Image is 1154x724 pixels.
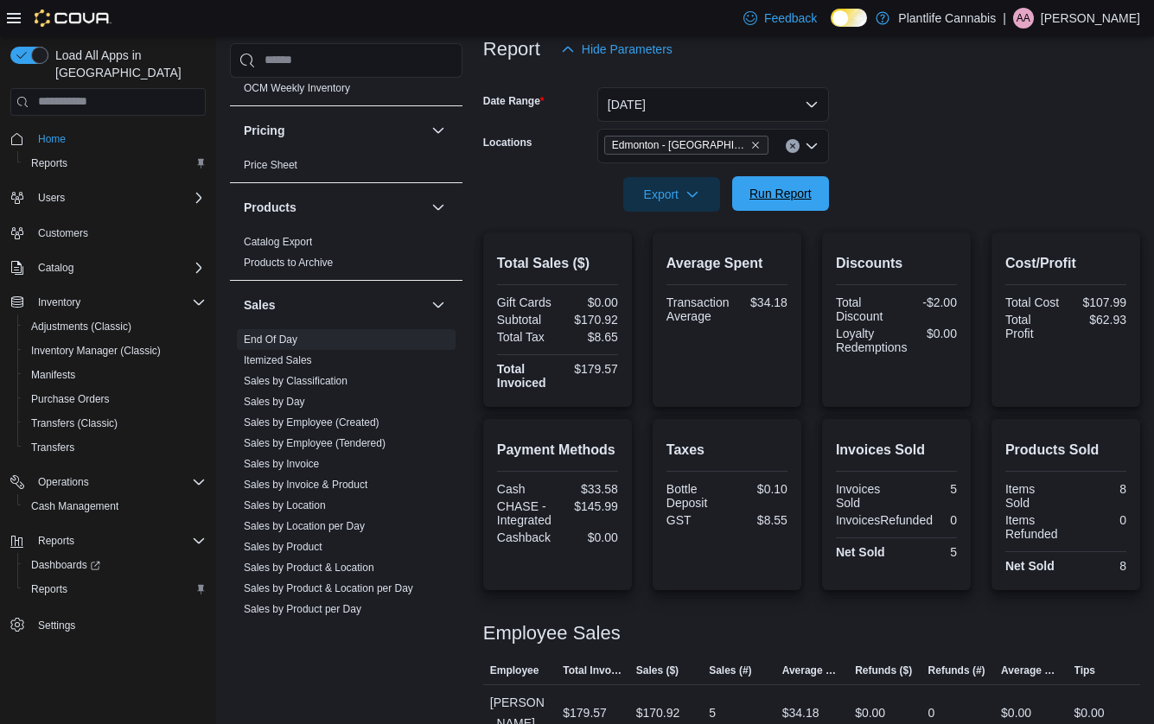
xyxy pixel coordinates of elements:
span: Sales (#) [709,664,751,677]
div: OCM [230,78,462,105]
span: Refunds (#) [928,664,985,677]
a: Sales by Classification [244,375,347,387]
span: Dashboards [24,555,206,575]
div: $33.58 [561,482,618,496]
h2: Taxes [666,440,787,460]
h2: Invoices Sold [836,440,957,460]
div: $145.99 [561,499,618,513]
a: Customers [31,223,95,244]
div: 5 [900,545,957,559]
button: Manifests [17,363,213,387]
div: -$2.00 [900,295,957,309]
a: Transfers [24,437,81,458]
div: Total Discount [836,295,893,323]
button: Transfers [17,435,213,460]
span: Sales by Employee (Tendered) [244,436,386,450]
img: Cova [35,10,112,27]
span: Sales by Invoice [244,457,319,471]
span: Tips [1074,664,1095,677]
span: Transfers (Classic) [24,413,206,434]
button: Open list of options [805,139,819,153]
button: Sales [428,295,449,315]
a: Home [31,129,73,149]
button: Purchase Orders [17,387,213,411]
div: Products [230,232,462,280]
span: Customers [31,222,206,244]
span: Sales by Invoice & Product [244,478,367,492]
h2: Products Sold [1005,440,1126,460]
button: Inventory [3,290,213,314]
span: Inventory Manager (Classic) [31,344,161,358]
span: Adjustments (Classic) [24,316,206,337]
div: $179.57 [563,702,607,723]
button: Cash Management [17,494,213,518]
span: Export [634,177,710,212]
div: Transaction Average [666,295,730,323]
span: Home [38,132,66,146]
span: Average Sale [782,664,841,677]
p: | [1003,8,1006,29]
button: Reports [3,529,213,553]
span: Reports [24,579,206,600]
div: $107.99 [1069,295,1126,309]
div: Sales [230,329,462,626]
div: $0.00 [914,327,957,340]
span: Operations [31,472,206,492]
a: Reports [24,579,74,600]
div: Cash [497,482,554,496]
strong: Net Sold [836,545,885,559]
input: Dark Mode [831,9,867,27]
p: [PERSON_NAME] [1041,8,1140,29]
button: Run Report [732,176,829,211]
span: Feedback [764,10,817,27]
span: Edmonton - [GEOGRAPHIC_DATA] [612,137,747,154]
div: $0.10 [730,482,787,496]
a: Sales by Day [244,396,305,408]
span: Settings [38,619,75,632]
span: Sales by Product & Location [244,561,374,575]
h3: Products [244,199,296,216]
button: Adjustments (Classic) [17,314,213,339]
div: Total Cost [1005,295,1062,309]
div: Items Sold [1005,482,1062,510]
span: Average Refund [1001,664,1060,677]
button: Remove Edmonton - Jagare Ridge from selection in this group [750,140,761,150]
div: Bottle Deposit [666,482,724,510]
span: Reports [24,153,206,174]
strong: Total Invoiced [497,362,546,390]
a: Settings [31,615,82,636]
span: Operations [38,475,89,489]
button: Users [3,186,213,210]
button: Customers [3,220,213,245]
span: Cash Management [31,499,118,513]
a: Sales by Product [244,541,322,553]
span: Transfers [24,437,206,458]
div: 8 [1069,482,1126,496]
a: Catalog Export [244,236,312,248]
button: Users [31,187,72,208]
span: Manifests [24,365,206,385]
span: Inventory [31,292,206,313]
span: Sales by Location per Day [244,519,365,533]
span: Products to Archive [244,256,333,270]
div: $170.92 [561,313,618,327]
span: AA [1017,8,1030,29]
div: 5 [709,702,716,723]
div: Subtotal [497,313,554,327]
button: Export [623,177,720,212]
span: Sales by Product [244,540,322,554]
span: Inventory Manager (Classic) [24,340,206,361]
span: Catalog [38,261,73,275]
h2: Total Sales ($) [497,253,618,274]
button: Settings [3,612,213,637]
a: Sales by Invoice [244,458,319,470]
button: Products [244,199,424,216]
button: Reports [17,577,213,601]
button: Operations [3,470,213,494]
span: Sales by Location [244,499,326,512]
h3: Employee Sales [483,623,621,644]
span: Customers [38,226,88,240]
a: Sales by Employee (Tendered) [244,437,386,449]
a: Sales by Product & Location per Day [244,582,413,594]
a: Cash Management [24,496,125,517]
